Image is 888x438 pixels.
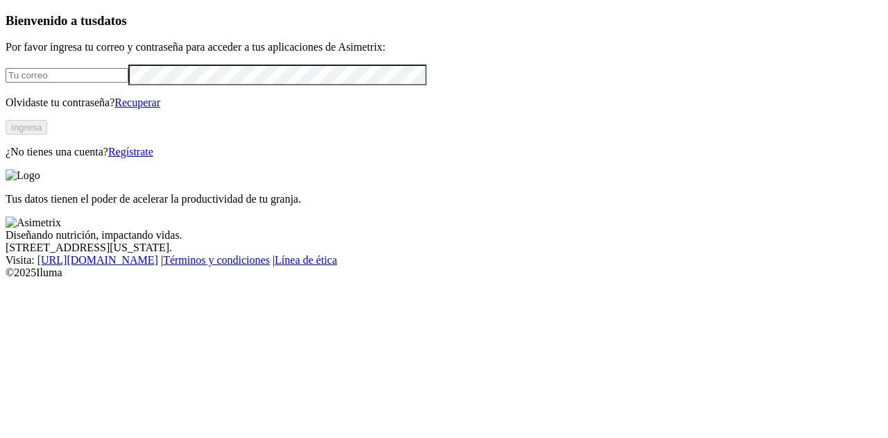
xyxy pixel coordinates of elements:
[163,254,270,266] a: Términos y condiciones
[6,41,882,53] p: Por favor ingresa tu correo y contraseña para acceder a tus aplicaciones de Asimetrix:
[6,254,882,267] div: Visita : | |
[97,13,127,28] span: datos
[6,120,47,135] button: Ingresa
[6,267,882,279] div: © 2025 Iluma
[6,242,882,254] div: [STREET_ADDRESS][US_STATE].
[108,146,153,158] a: Regístrate
[37,254,158,266] a: [URL][DOMAIN_NAME]
[6,193,882,205] p: Tus datos tienen el poder de acelerar la productividad de tu granja.
[6,96,882,109] p: Olvidaste tu contraseña?
[275,254,337,266] a: Línea de ética
[6,169,40,182] img: Logo
[6,217,61,229] img: Asimetrix
[6,229,882,242] div: Diseñando nutrición, impactando vidas.
[6,146,882,158] p: ¿No tienes una cuenta?
[6,68,128,83] input: Tu correo
[6,13,882,28] h3: Bienvenido a tus
[114,96,160,108] a: Recuperar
